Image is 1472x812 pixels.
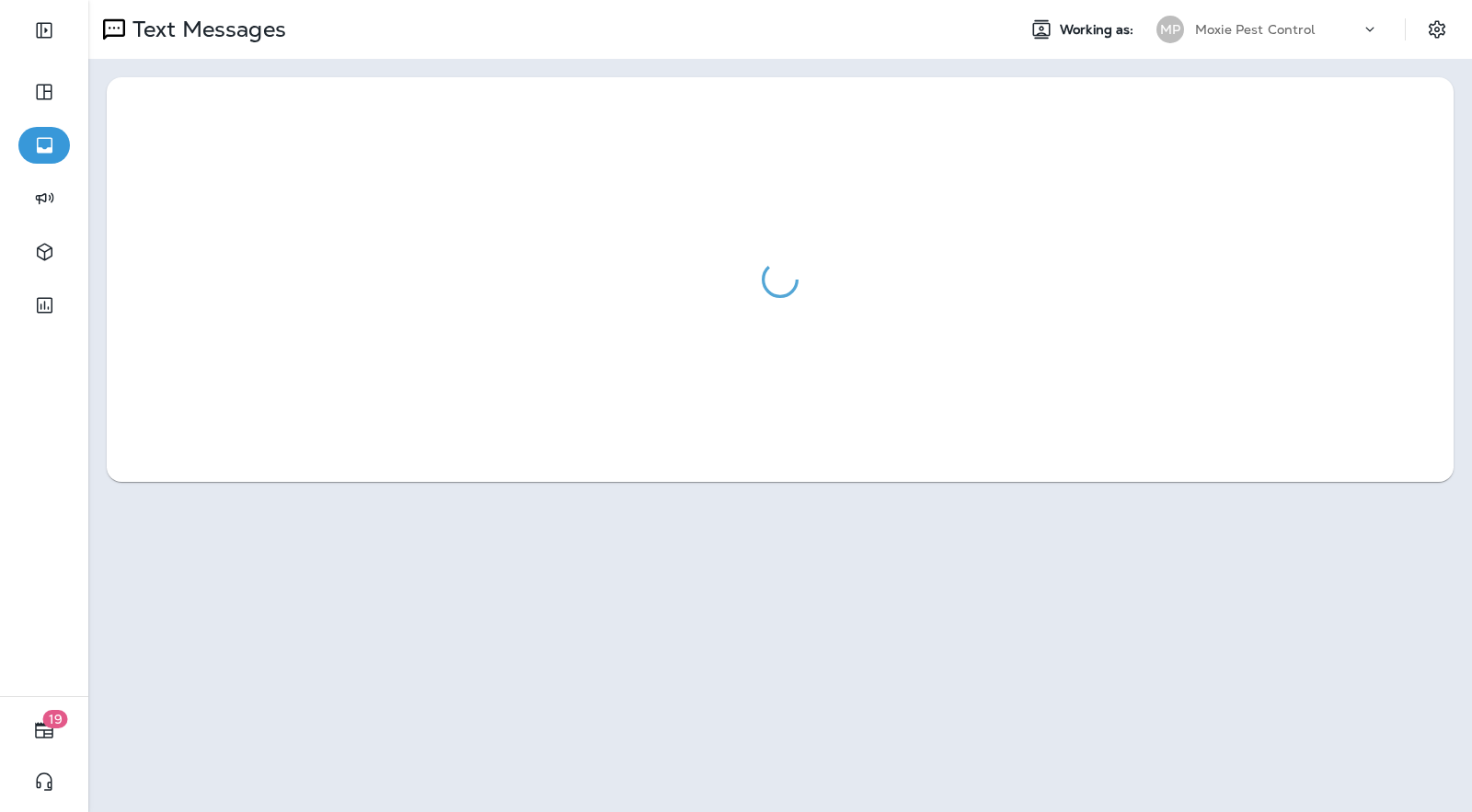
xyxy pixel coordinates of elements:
[18,12,70,49] button: Expand Sidebar
[1195,22,1316,37] p: Moxie Pest Control
[1060,22,1138,38] span: Working as:
[125,16,286,43] p: Text Messages
[1156,16,1184,43] div: MP
[18,712,70,749] button: 19
[43,710,68,728] span: 19
[1420,13,1454,46] button: Settings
